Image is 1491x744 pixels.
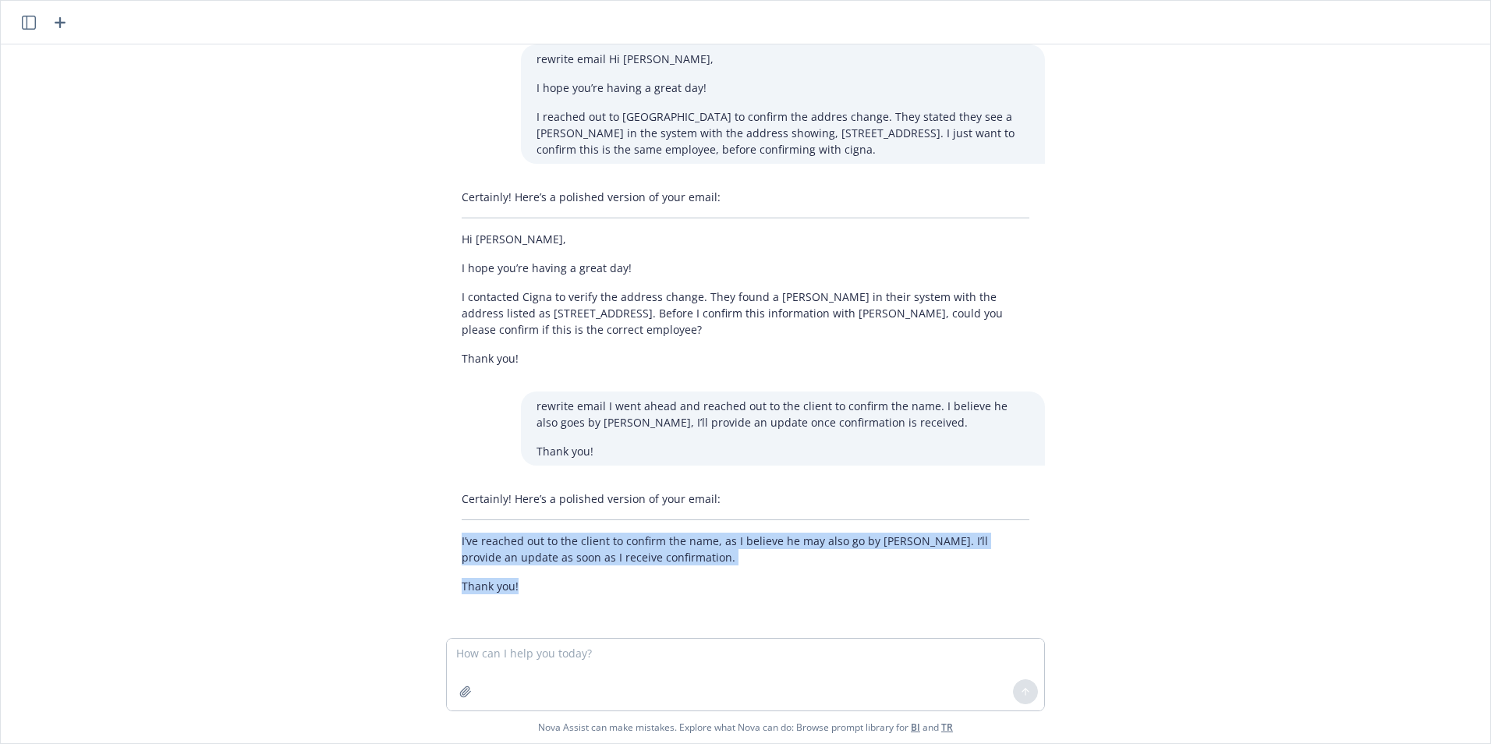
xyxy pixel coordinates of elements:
p: Thank you! [537,443,1029,459]
span: Nova Assist can make mistakes. Explore what Nova can do: Browse prompt library for and [7,711,1484,743]
p: I contacted Cigna to verify the address change. They found a [PERSON_NAME] in their system with t... [462,289,1029,338]
p: Certainly! Here’s a polished version of your email: [462,189,1029,205]
a: BI [911,721,920,734]
p: rewrite email I went ahead and reached out to the client to confirm the name. I believe he also g... [537,398,1029,430]
p: I reached out to [GEOGRAPHIC_DATA] to confirm the addres change. They stated they see a [PERSON_N... [537,108,1029,158]
p: I hope you’re having a great day! [462,260,1029,276]
p: Certainly! Here’s a polished version of your email: [462,491,1029,507]
p: I hope you’re having a great day! [537,80,1029,96]
p: rewrite email Hi [PERSON_NAME], [537,51,1029,67]
p: Thank you! [462,350,1029,367]
a: TR [941,721,953,734]
p: I’ve reached out to the client to confirm the name, as I believe he may also go by [PERSON_NAME].... [462,533,1029,565]
p: Hi [PERSON_NAME], [462,231,1029,247]
p: Thank you! [462,578,1029,594]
